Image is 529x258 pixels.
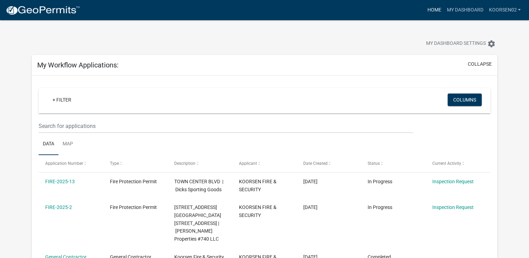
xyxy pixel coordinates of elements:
[39,133,58,155] a: Data
[174,204,221,242] span: 401 RIVER RIDGE PKWY 300 Logistics Avenue | Scannell Properties #740 LLC
[39,119,413,133] input: Search for applications
[432,161,461,166] span: Current Activity
[239,204,276,218] span: KOORSEN FIRE & SECURITY
[426,40,486,48] span: My Dashboard Settings
[168,155,232,172] datatable-header-cell: Description
[368,179,392,184] span: In Progress
[45,179,75,184] a: FIRE-2025-13
[487,40,496,48] i: settings
[361,155,425,172] datatable-header-cell: Status
[239,179,276,192] span: KOORSEN FIRE & SECURITY
[424,3,444,17] a: Home
[303,204,318,210] span: 01/21/2025
[232,155,296,172] datatable-header-cell: Applicant
[45,204,72,210] a: FIRE-2025-2
[368,204,392,210] span: In Progress
[468,61,492,68] button: collapse
[303,161,328,166] span: Date Created
[432,179,474,184] a: Inspection Request
[368,161,380,166] span: Status
[58,133,77,155] a: Map
[37,61,119,69] h5: My Workflow Applications:
[39,155,103,172] datatable-header-cell: Application Number
[110,161,119,166] span: Type
[103,155,167,172] datatable-header-cell: Type
[297,155,361,172] datatable-header-cell: Date Created
[110,179,157,184] span: Fire Protection Permit
[444,3,486,17] a: My Dashboard
[45,161,83,166] span: Application Number
[420,37,501,50] button: My Dashboard Settingssettings
[239,161,257,166] span: Applicant
[448,94,482,106] button: Columns
[432,204,474,210] a: Inspection Request
[303,179,318,184] span: 07/15/2025
[174,179,223,192] span: TOWN CENTER BLVD | Dicks Sporting Goods
[174,161,195,166] span: Description
[47,94,77,106] a: + Filter
[110,204,157,210] span: Fire Protection Permit
[486,3,523,17] a: Koorsen02
[426,155,490,172] datatable-header-cell: Current Activity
